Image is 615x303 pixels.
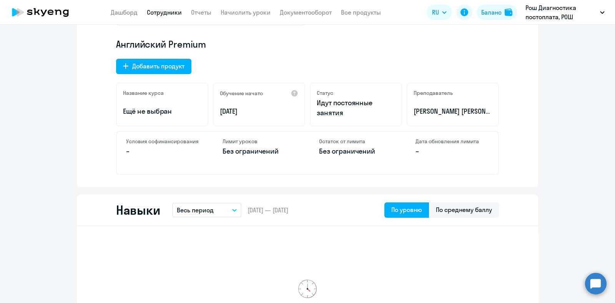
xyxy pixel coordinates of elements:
[220,90,263,97] h5: Обучение начато
[177,205,214,215] p: Весь период
[481,8,502,17] div: Баланс
[477,5,517,20] button: Балансbalance
[298,280,317,298] img: no-data
[341,8,381,16] a: Все продукты
[248,206,288,214] span: [DATE] — [DATE]
[123,106,201,116] p: Ещё не выбран
[522,3,608,22] button: Рош Диагностика постоплата, РОШ ДИАГНОСТИКА РУС, ООО
[220,106,298,116] p: [DATE]
[391,205,422,214] div: По уровню
[172,203,241,217] button: Весь период
[319,146,392,156] p: Без ограничений
[416,146,489,156] p: –
[132,61,184,71] div: Добавить продукт
[414,106,492,116] p: [PERSON_NAME] [PERSON_NAME]
[191,8,211,16] a: Отчеты
[319,138,392,145] h4: Остаток от лимита
[147,8,182,16] a: Сотрудники
[432,8,439,17] span: RU
[414,89,453,96] h5: Преподаватель
[223,138,296,145] h4: Лимит уроков
[436,205,492,214] div: По среднему баллу
[505,8,512,16] img: balance
[111,8,138,16] a: Дашборд
[317,98,395,118] p: Идут постоянные занятия
[116,202,160,218] h2: Навыки
[416,138,489,145] h4: Дата обновления лимита
[126,138,199,145] h4: Условия софинансирования
[126,146,199,156] p: –
[116,38,206,50] span: Английский Premium
[427,5,452,20] button: RU
[223,146,296,156] p: Без ограничений
[221,8,271,16] a: Начислить уроки
[317,89,333,96] h5: Статус
[123,89,164,96] h5: Название курса
[280,8,332,16] a: Документооборот
[116,59,191,74] button: Добавить продукт
[525,3,597,22] p: Рош Диагностика постоплата, РОШ ДИАГНОСТИКА РУС, ООО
